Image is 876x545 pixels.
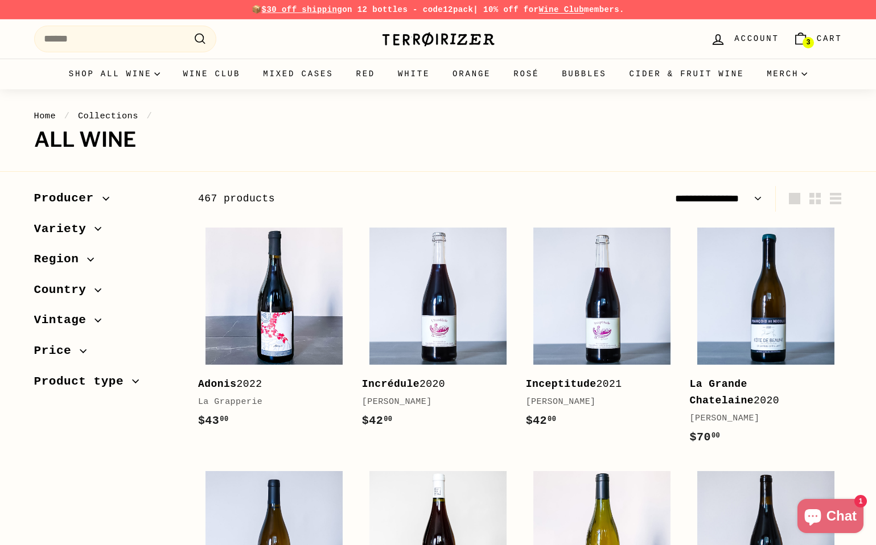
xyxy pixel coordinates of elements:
nav: breadcrumbs [34,109,842,123]
span: $42 [526,414,557,427]
span: $42 [362,414,393,427]
span: Account [734,32,779,45]
a: Mixed Cases [252,59,344,89]
button: Region [34,247,180,278]
a: White [386,59,441,89]
sup: 00 [712,432,720,440]
span: Variety [34,220,95,239]
a: Cider & Fruit Wine [618,59,756,89]
h1: All wine [34,129,842,151]
b: La Grande Chatelaine [690,378,754,406]
a: Adonis2022La Grapperie [198,220,351,441]
sup: 00 [220,415,228,423]
a: Account [704,22,785,56]
span: Price [34,341,80,361]
inbox-online-store-chat: Shopify online store chat [794,499,867,536]
span: Region [34,250,88,269]
div: 2020 [362,376,503,393]
span: / [61,111,73,121]
b: Incrédule [362,378,420,390]
a: Rosé [502,59,550,89]
a: Bubbles [550,59,618,89]
a: Incrédule2020[PERSON_NAME] [362,220,515,441]
a: Collections [78,111,138,121]
span: / [144,111,155,121]
a: Wine Club [171,59,252,89]
a: Cart [786,22,849,56]
button: Vintage [34,308,180,338]
strong: 12pack [443,5,473,14]
div: [PERSON_NAME] [690,412,831,426]
button: Price [34,338,180,369]
button: Product type [34,369,180,400]
span: Product type [34,372,133,391]
div: 2020 [690,376,831,409]
div: [PERSON_NAME] [526,395,667,409]
summary: Shop all wine [57,59,172,89]
a: Red [344,59,386,89]
span: $30 off shipping [262,5,343,14]
a: Inceptitude2021[PERSON_NAME] [526,220,678,441]
button: Producer [34,186,180,217]
span: $70 [690,431,721,444]
a: Wine Club [538,5,584,14]
sup: 00 [548,415,556,423]
span: 3 [806,39,810,47]
b: Adonis [198,378,237,390]
button: Variety [34,217,180,247]
div: 467 products [198,191,520,207]
p: 📦 on 12 bottles - code | 10% off for members. [34,3,842,16]
a: Home [34,111,56,121]
button: Country [34,278,180,308]
div: 2021 [526,376,667,393]
span: Vintage [34,311,95,330]
span: Country [34,280,95,300]
b: Inceptitude [526,378,597,390]
a: La Grande Chatelaine2020[PERSON_NAME] [690,220,842,458]
span: $43 [198,414,229,427]
a: Orange [441,59,502,89]
span: Producer [34,189,102,208]
div: [PERSON_NAME] [362,395,503,409]
sup: 00 [384,415,392,423]
div: 2022 [198,376,339,393]
div: Primary [11,59,865,89]
div: La Grapperie [198,395,339,409]
span: Cart [817,32,842,45]
summary: Merch [755,59,819,89]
